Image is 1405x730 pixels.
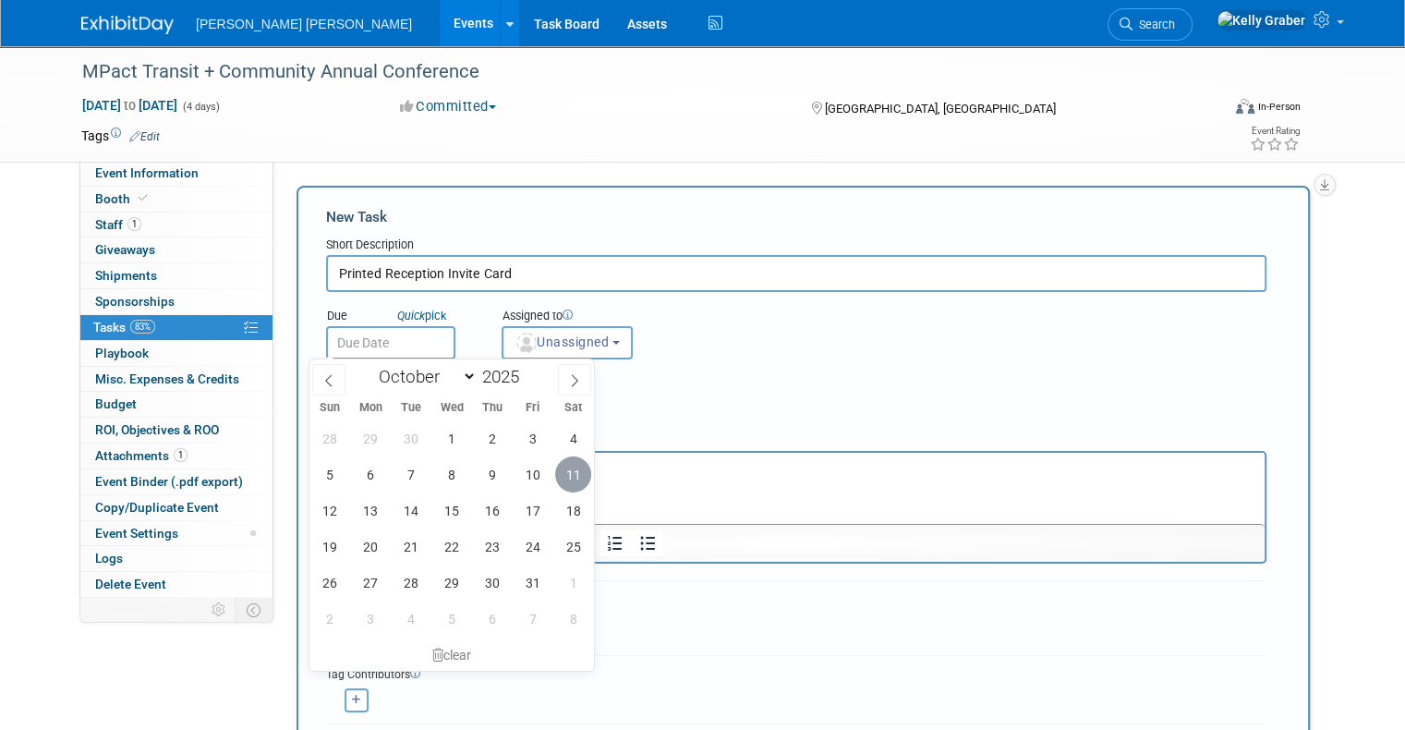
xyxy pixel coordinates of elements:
span: October 29, 2025 [433,565,469,601]
div: New Task [326,207,1266,227]
span: October 9, 2025 [474,456,510,493]
span: 1 [174,448,188,462]
span: [PERSON_NAME] [PERSON_NAME] [196,17,412,31]
span: 83% [130,320,155,334]
span: Shipments [95,268,157,283]
a: ROI, Objectives & ROO [80,418,273,443]
span: Search [1132,18,1175,31]
span: Event Settings [95,526,178,541]
a: Attachments1 [80,444,273,468]
a: Staff1 [80,213,273,237]
a: Budget [80,392,273,417]
td: Personalize Event Tab Strip [203,598,236,622]
span: Sat [553,402,594,414]
span: October 6, 2025 [352,456,388,493]
span: November 2, 2025 [311,601,347,637]
div: Section [326,371,1186,389]
td: Tags [81,127,160,145]
span: October 17, 2025 [515,493,551,529]
span: November 5, 2025 [433,601,469,637]
a: Event Binder (.pdf export) [80,469,273,494]
i: Quick [397,309,425,322]
span: October 19, 2025 [311,529,347,565]
a: Edit [129,130,160,143]
a: Booth [80,187,273,212]
span: October 3, 2025 [515,420,551,456]
span: October 2, 2025 [474,420,510,456]
span: October 20, 2025 [352,529,388,565]
span: October 23, 2025 [474,529,510,565]
img: ExhibitDay [81,16,174,34]
span: October 18, 2025 [555,493,591,529]
span: to [121,98,139,113]
button: Unassigned [502,326,633,359]
span: September 30, 2025 [393,420,429,456]
a: Shipments [80,263,273,288]
div: MPact Transit + Community Annual Conference [76,55,1197,89]
span: Event Information [95,165,199,180]
a: Tasks83% [80,315,273,340]
span: Copy/Duplicate Event [95,500,219,515]
span: Sponsorships [95,294,175,309]
span: September 29, 2025 [352,420,388,456]
span: October 10, 2025 [515,456,551,493]
span: Staff [95,217,141,232]
a: Giveaways [80,237,273,262]
span: October 8, 2025 [433,456,469,493]
span: November 6, 2025 [474,601,510,637]
span: October 5, 2025 [311,456,347,493]
select: Month [370,365,477,388]
a: Delete Event [80,572,273,597]
span: October 1, 2025 [433,420,469,456]
div: Details [326,424,1266,451]
span: October 24, 2025 [515,529,551,565]
span: Tue [391,402,431,414]
a: Event Settings [80,521,273,546]
input: Name of task or a short description [326,255,1266,292]
div: Event Format [1120,96,1301,124]
img: Format-Inperson.png [1236,99,1254,114]
span: [GEOGRAPHIC_DATA], [GEOGRAPHIC_DATA] [825,102,1056,116]
span: November 7, 2025 [515,601,551,637]
span: October 12, 2025 [311,493,347,529]
div: Assigned to [502,308,716,326]
span: Attachments [95,448,188,463]
span: Thu [472,402,513,414]
span: Unassigned [515,335,609,349]
span: November 4, 2025 [393,601,429,637]
span: November 1, 2025 [555,565,591,601]
span: October 11, 2025 [555,456,591,493]
span: Logs [95,551,123,566]
button: Bullet list [632,530,663,556]
span: Tasks [93,320,155,335]
iframe: Rich Text Area [328,453,1265,524]
button: Committed [394,97,503,116]
span: October 14, 2025 [393,493,429,529]
span: October 30, 2025 [474,565,510,601]
span: Mon [350,402,391,414]
a: Playbook [80,341,273,366]
span: October 21, 2025 [393,529,429,565]
span: Budget [95,396,137,411]
span: September 28, 2025 [311,420,347,456]
td: Toggle Event Tabs [236,598,273,622]
span: October 22, 2025 [433,529,469,565]
a: Copy/Duplicate Event [80,495,273,520]
span: Sun [309,402,350,414]
span: Event Binder (.pdf export) [95,474,243,489]
img: Kelly Graber [1217,10,1306,30]
span: ROI, Objectives & ROO [95,422,219,437]
span: Delete Event [95,577,166,591]
div: Tag Contributors [326,663,1266,683]
i: Booth reservation complete [139,193,148,203]
a: Sponsorships [80,289,273,314]
span: October 4, 2025 [555,420,591,456]
button: Numbered list [600,530,631,556]
a: Search [1108,8,1193,41]
div: Due [326,308,474,326]
span: Modified Layout [250,530,256,536]
span: (4 days) [181,101,220,113]
span: October 7, 2025 [393,456,429,493]
span: Playbook [95,346,149,360]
